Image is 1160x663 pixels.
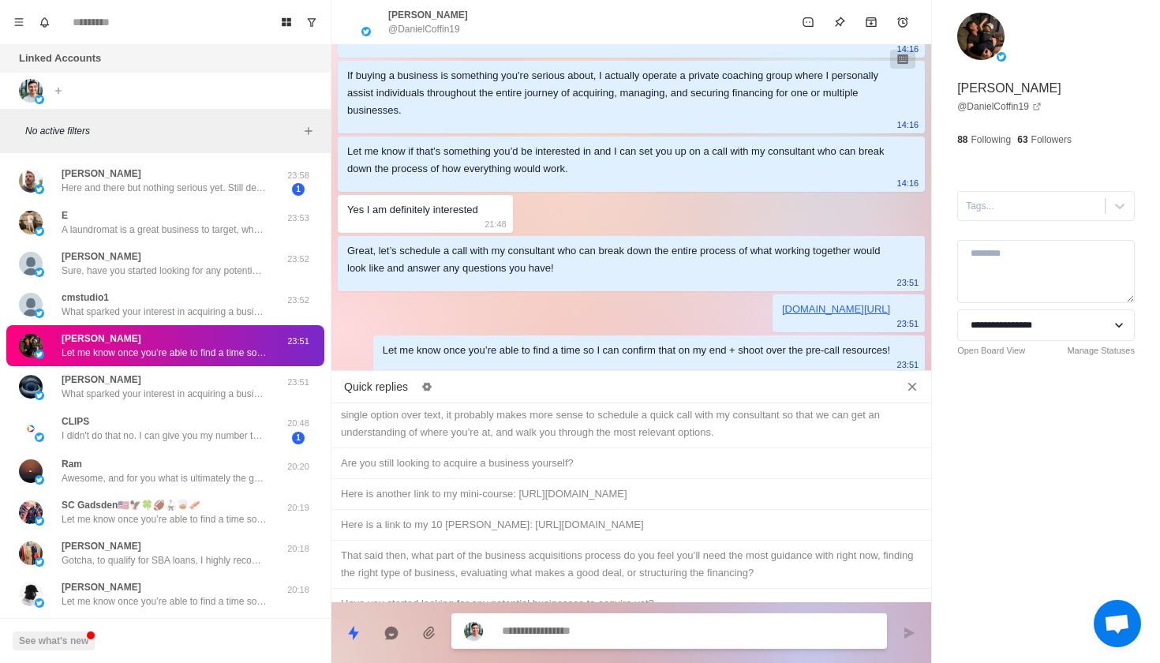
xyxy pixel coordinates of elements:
p: [PERSON_NAME] [957,79,1061,98]
p: 23:52 [279,253,318,266]
p: 23:53 [279,212,318,225]
p: 14:16 [897,116,919,133]
img: picture [19,541,43,565]
div: If buying a business is something you're serious about, I actually operate a private coaching gro... [347,67,890,119]
img: picture [361,27,371,36]
div: Great, let’s schedule a call with my consultant who can break down the entire process of what wor... [347,242,890,277]
p: 23:51 [279,376,318,389]
a: Open Board View [957,344,1025,358]
p: 20:48 [279,417,318,430]
p: No active filters [25,124,299,138]
p: cmstudio1 [62,290,109,305]
a: Manage Statuses [1067,344,1135,358]
p: What sparked your interest in acquiring a business, and where are you located? I might be able to... [62,305,267,319]
p: 21:48 [485,215,507,233]
img: picture [35,516,44,526]
p: Sure, have you started looking for any potential businesses to acquire yet? [62,264,267,278]
img: picture [35,185,44,194]
img: picture [464,622,483,641]
p: 23:51 [279,335,318,348]
button: See what's new [13,631,95,650]
p: [PERSON_NAME] [62,249,141,264]
p: Awesome, and for you what is ultimately the goal with acquiring a cash flowing business? [62,471,267,485]
button: Edit quick replies [414,374,440,399]
p: Quick replies [344,379,408,395]
p: Followers [1031,133,1072,147]
button: Add reminder [887,6,919,38]
div: Let me know once you’re able to find a time so I can confirm that on my end + shoot over the pre-... [383,342,890,359]
img: picture [35,598,44,608]
img: picture [19,417,43,440]
div: That said then, what part of the business acquisitions process do you feel you’ll need the most g... [341,547,922,582]
button: Send message [893,617,925,649]
p: 20:20 [279,460,318,474]
p: Gotcha, to qualify for SBA loans, I highly recommend having a minimum of $25,000 liquid allocated... [62,553,267,567]
img: picture [997,52,1006,62]
p: 23:58 [279,169,318,182]
img: picture [19,582,43,606]
p: [PERSON_NAME] [62,167,141,181]
p: 23:51 [897,356,919,373]
img: picture [19,500,43,524]
p: Here and there but nothing serious yet. Still deciding if this is the route to take. [62,181,267,195]
img: picture [35,433,44,442]
div: Are you still looking to acquire a business yourself? [341,455,922,472]
p: 23:52 [279,294,318,307]
p: [PERSON_NAME] [62,539,141,553]
button: Add media [413,617,445,649]
img: picture [35,309,44,318]
span: 1 [292,183,305,196]
a: @DanielCoffin19 [957,99,1042,114]
img: picture [35,391,44,400]
button: Archive [855,6,887,38]
img: picture [19,169,43,193]
img: picture [19,252,43,275]
button: Menu [6,9,32,35]
div: Have you started looking for any potential businesses to acquire yet? [341,595,922,612]
p: Let me know once you’re able to find a time so I can confirm that on my end + shoot over the pre-... [62,512,267,526]
button: Reply with AI [376,617,407,649]
p: 20:18 [279,542,318,556]
p: What sparked your interest in acquiring a business, and where are you located? I might be able to... [62,387,267,401]
img: picture [19,293,43,317]
span: 1 [292,432,305,444]
p: [PERSON_NAME] [62,580,141,594]
img: picture [35,350,44,359]
div: Open chat [1094,600,1141,647]
div: Everything we do is customized because ultimately everyone is looking for different things. So ra... [341,389,922,441]
p: 23:51 [897,274,919,291]
div: Let me know if that’s something you’d be interested in and I can set you up on a call with my con... [347,143,890,178]
p: 20:19 [279,501,318,515]
p: 88 [957,133,967,147]
button: Quick replies [338,617,369,649]
p: [PERSON_NAME] [62,331,141,346]
button: Show unread conversations [299,9,324,35]
p: Let me know once you’re able to find a time so I can confirm that on my end + shoot over the pre-... [62,346,267,360]
button: Add account [49,81,68,100]
img: picture [35,227,44,236]
p: 63 [1017,133,1027,147]
div: Yes I am definitely interested [347,201,478,219]
p: CLIPS [62,414,89,429]
p: [PERSON_NAME] [388,8,468,22]
button: Notifications [32,9,57,35]
div: Here is another link to my mini-course: [URL][DOMAIN_NAME] [341,485,922,503]
p: SC Gadsden🇺🇸🦅🍀🏈🥋🥃🥓 [62,498,200,512]
img: picture [19,375,43,399]
img: picture [19,459,43,483]
div: Here is a link to my 10 [PERSON_NAME]: [URL][DOMAIN_NAME] [341,516,922,534]
button: Mark as unread [792,6,824,38]
img: picture [35,475,44,485]
p: @DanielCoffin19 [388,22,460,36]
img: picture [35,95,44,104]
button: Close quick replies [900,374,925,399]
p: I didn't do that no. I can give you my number though and we can talk through text. I wanted to se... [62,429,267,443]
button: Add filters [299,122,318,140]
p: Following [971,133,1012,147]
img: picture [35,268,44,277]
p: 20:18 [279,583,318,597]
p: [PERSON_NAME] [62,373,141,387]
p: A laundromat is a great business to target, where is it based? [62,223,267,237]
a: [DOMAIN_NAME][URL] [782,303,890,315]
button: Pin [824,6,855,38]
